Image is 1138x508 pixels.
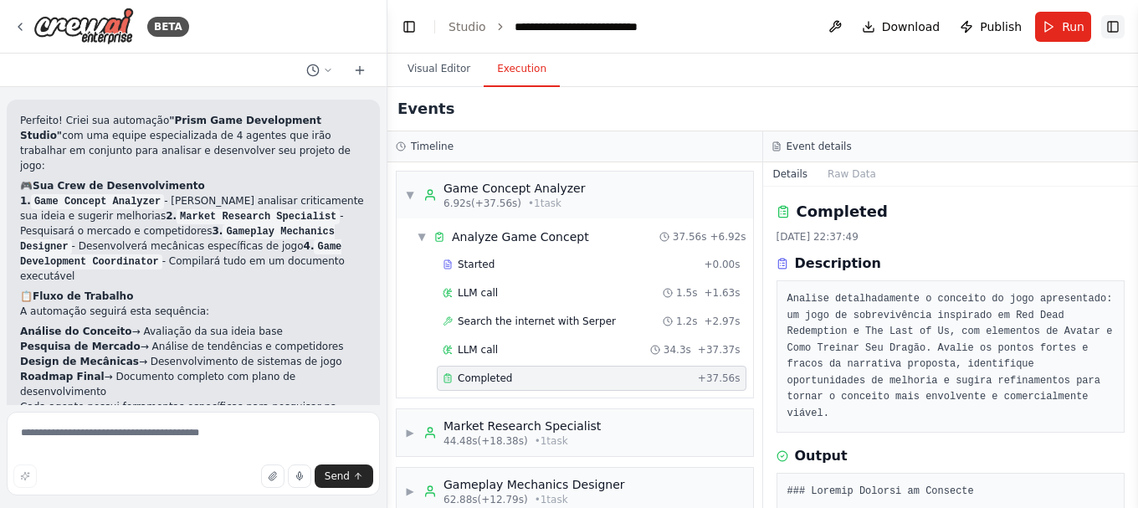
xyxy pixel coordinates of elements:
[449,20,486,33] a: Studio
[452,228,589,245] span: Analyze Game Concept
[710,230,746,244] span: + 6.92s
[1035,12,1091,42] button: Run
[417,230,427,244] span: ▼
[397,15,421,38] button: Hide left sidebar
[443,180,585,197] div: Game Concept Analyzer
[443,197,521,210] span: 6.92s (+37.56s)
[325,470,350,483] span: Send
[484,52,560,87] button: Execution
[458,343,498,357] span: LLM call
[787,291,1115,422] pre: Analise detalhadamente o conceito do jogo apresentado: um jogo de sobrevivência inspirado em Red ...
[676,286,697,300] span: 1.5s
[855,12,947,42] button: Download
[346,60,373,80] button: Start a new chat
[763,162,818,186] button: Details
[20,224,335,254] code: Gameplay Mechanics Designer
[676,315,697,328] span: 1.2s
[698,343,741,357] span: + 37.37s
[288,464,311,488] button: Click to speak your automation idea
[704,258,740,271] span: + 0.00s
[20,356,139,367] strong: Design de Mecânicas
[20,178,367,193] h2: 🎮
[147,17,189,37] div: BETA
[698,372,741,385] span: + 37.56s
[528,197,561,210] span: • 1 task
[443,493,528,506] span: 62.88s (+12.79s)
[882,18,941,35] span: Download
[664,343,691,357] span: 34.3s
[458,372,512,385] span: Completed
[405,426,415,439] span: ▶
[20,354,367,369] li: → Desenvolvimento de sistemas de jogo
[20,341,141,352] strong: Pesquisa de Mercado
[818,162,886,186] button: Raw Data
[31,194,164,209] code: Game Concept Analyzer
[443,476,625,493] div: Gameplay Mechanics Designer
[397,97,454,121] h2: Events
[20,399,367,444] p: Cada agente possui ferramentas específicas para pesquisar na internet, analisar sites e processar...
[394,52,484,87] button: Visual Editor
[166,210,340,222] strong: 2.
[704,315,740,328] span: + 2.97s
[20,239,341,269] code: Game Development Coordinator
[20,371,105,382] strong: Roadmap Final
[20,339,367,354] li: → Análise de tendências e competidores
[953,12,1028,42] button: Publish
[20,113,367,173] p: Perfeito! Criei sua automação com uma equipe especializada de 4 agentes que irão trabalhar em con...
[33,290,133,302] strong: Fluxo de Trabalho
[795,446,848,466] h3: Output
[177,209,340,224] code: Market Research Specialist
[797,200,888,223] h2: Completed
[20,193,367,284] p: - [PERSON_NAME] analisar criticamente sua ideia e sugerir melhorias - Pesquisará o mercado e comp...
[535,434,568,448] span: • 1 task
[20,195,164,207] strong: 1.
[1062,18,1084,35] span: Run
[535,493,568,506] span: • 1 task
[458,286,498,300] span: LLM call
[405,485,415,498] span: ▶
[13,464,37,488] button: Improve this prompt
[704,286,740,300] span: + 1.63s
[315,464,373,488] button: Send
[458,315,616,328] span: Search the internet with Serper
[261,464,284,488] button: Upload files
[20,369,367,399] li: → Documento completo com plano de desenvolvimento
[795,254,881,274] h3: Description
[458,258,495,271] span: Started
[20,304,367,319] p: A automação seguirá esta sequência:
[20,326,132,337] strong: Análise do Conceito
[787,140,852,153] h3: Event details
[980,18,1022,35] span: Publish
[20,289,367,304] h2: 📋
[300,60,340,80] button: Switch to previous chat
[20,240,341,267] strong: 4.
[405,188,415,202] span: ▼
[20,324,367,339] li: → Avaliação da sua ideia base
[20,225,335,252] strong: 3.
[33,180,205,192] strong: Sua Crew de Desenvolvimento
[673,230,707,244] span: 37.56s
[449,18,690,35] nav: breadcrumb
[1101,15,1125,38] button: Show right sidebar
[443,418,601,434] div: Market Research Specialist
[20,115,321,141] strong: "Prism Game Development Studio"
[777,230,1125,244] div: [DATE] 22:37:49
[443,434,528,448] span: 44.48s (+18.38s)
[33,8,134,45] img: Logo
[411,140,454,153] h3: Timeline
